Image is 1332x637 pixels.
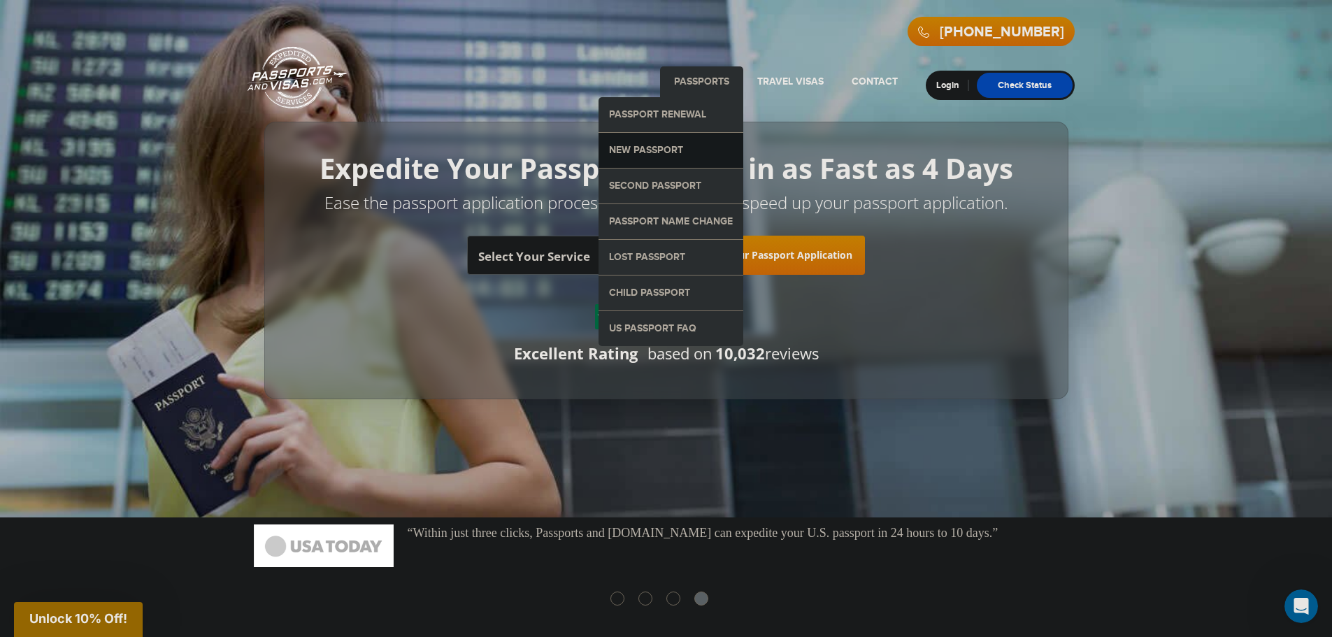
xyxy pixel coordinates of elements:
a: Passports & [DOMAIN_NAME] [248,46,347,109]
a: Passport Renewal [599,97,743,132]
a: Contact [852,76,898,87]
a: Passports [674,76,729,87]
a: New Passport [599,133,743,168]
span: Unlock 10% Off! [29,611,127,626]
a: Lost Passport [599,240,743,275]
img: Sprite St [597,306,618,327]
a: Child Passport [599,275,743,310]
span: based on [647,343,712,364]
div: Unlock 10% Off! [14,602,143,637]
div: Excellent Rating [514,343,638,364]
a: Check Status [977,73,1073,98]
strong: 10,032 [715,343,765,364]
iframe: Intercom live chat [1284,589,1318,623]
a: Second Passport [599,169,743,203]
span: Select Your Service [467,236,677,275]
p: Ease the passport application process and apply now to speed up your passport application. [296,191,1037,215]
a: Travel Visas [757,76,824,87]
h1: Expedite Your Passport Simply in as Fast as 4 Days [296,153,1037,184]
span: Select Your Service [478,241,662,280]
img: USA-Today [254,524,394,568]
a: Passport Name Change [599,204,743,239]
span: reviews [715,343,819,364]
a: Login [936,80,969,91]
span: Select Your Service [478,248,590,264]
p: “Within just three clicks, Passports and [DOMAIN_NAME] can expedite your U.S. passport in 24 hour... [408,524,1079,543]
a: US Passport FAQ [599,311,743,346]
a: [PHONE_NUMBER] [940,24,1064,41]
a: Start Your Passport Application [687,236,865,275]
